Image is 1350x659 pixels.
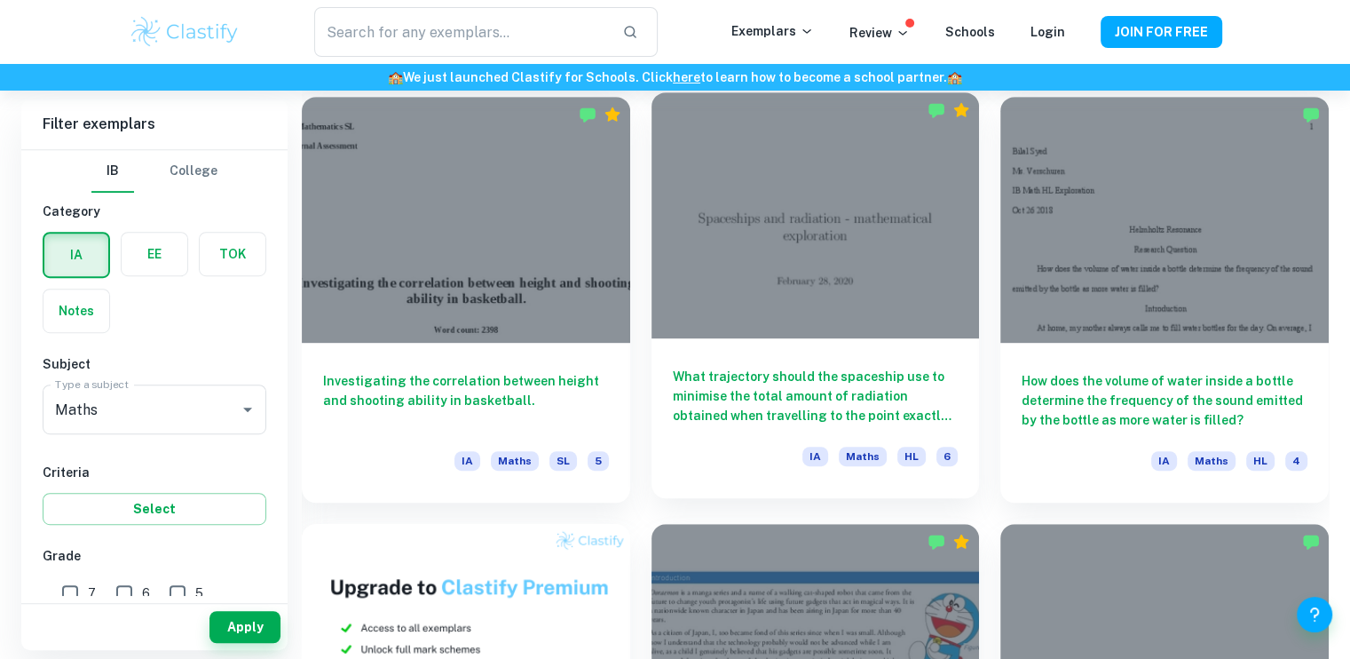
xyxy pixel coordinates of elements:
[928,101,945,119] img: Marked
[195,584,203,603] span: 5
[4,67,1346,87] h6: We just launched Clastify for Schools. Click to learn how to become a school partner.
[388,70,403,84] span: 🏫
[945,25,995,39] a: Schools
[491,451,539,471] span: Maths
[673,70,700,84] a: here
[122,233,187,275] button: EE
[1151,451,1177,471] span: IA
[314,7,607,57] input: Search for any exemplars...
[849,23,910,43] p: Review
[55,377,129,392] label: Type a subject
[170,150,217,193] button: College
[43,463,266,482] h6: Criteria
[1030,25,1065,39] a: Login
[142,584,150,603] span: 6
[302,97,630,503] a: Investigating the correlation between height and shooting ability in basketball.IAMathsSL5
[673,367,959,425] h6: What trajectory should the spaceship use to minimise the total amount of radiation obtained when ...
[323,371,609,430] h6: Investigating the correlation between height and shooting ability in basketball.
[588,451,609,471] span: 5
[91,150,217,193] div: Filter type choice
[947,70,962,84] span: 🏫
[579,106,596,123] img: Marked
[1297,597,1332,632] button: Help and Feedback
[44,234,108,276] button: IA
[1101,16,1222,48] button: JOIN FOR FREE
[43,290,109,332] button: Notes
[952,101,970,119] div: Premium
[1022,371,1307,430] h6: How does the volume of water inside a bottle determine the frequency of the sound emitted by the ...
[604,106,621,123] div: Premium
[549,451,577,471] span: SL
[454,451,480,471] span: IA
[651,97,980,503] a: What trajectory should the spaceship use to minimise the total amount of radiation obtained when ...
[731,21,814,41] p: Exemplars
[43,493,266,525] button: Select
[1302,533,1320,551] img: Marked
[1246,451,1275,471] span: HL
[952,533,970,551] div: Premium
[43,546,266,566] h6: Grade
[1000,97,1329,503] a: How does the volume of water inside a bottle determine the frequency of the sound emitted by the ...
[209,611,280,643] button: Apply
[839,447,887,466] span: Maths
[129,14,241,50] img: Clastify logo
[43,202,266,221] h6: Category
[91,150,134,193] button: IB
[1188,451,1236,471] span: Maths
[21,99,288,149] h6: Filter exemplars
[88,584,96,603] span: 7
[1285,451,1307,471] span: 4
[928,533,945,551] img: Marked
[897,447,926,466] span: HL
[936,447,958,466] span: 6
[1302,106,1320,123] img: Marked
[802,447,828,466] span: IA
[43,354,266,374] h6: Subject
[235,397,260,422] button: Open
[200,233,265,275] button: TOK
